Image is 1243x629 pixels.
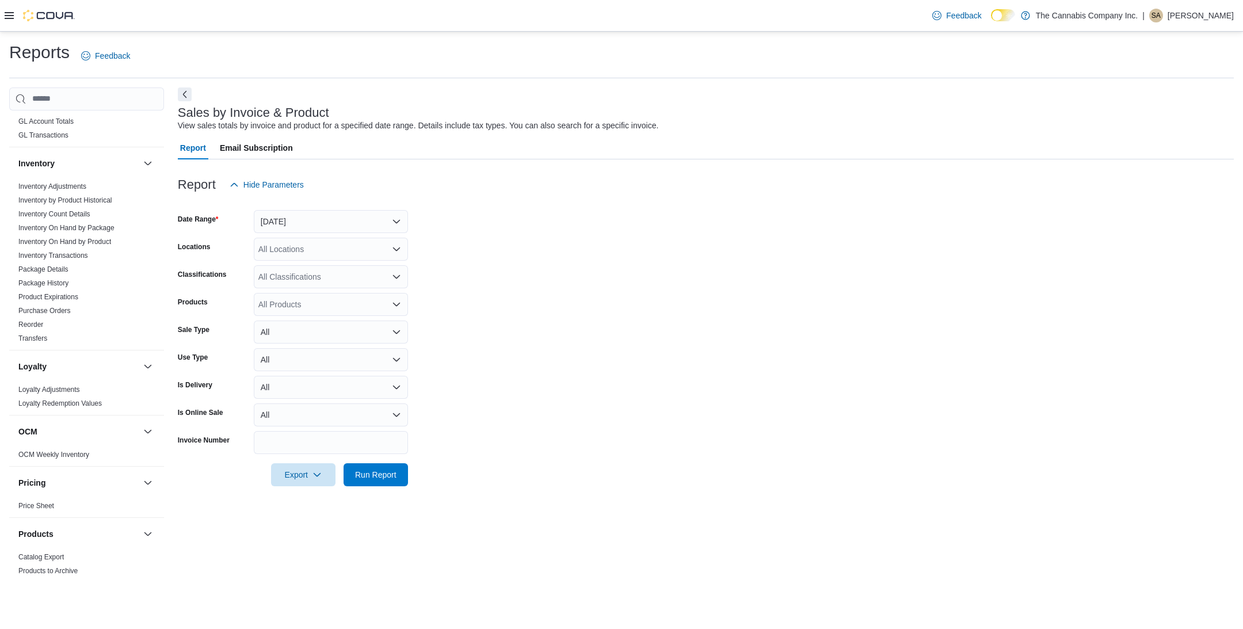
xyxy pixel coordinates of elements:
[178,436,230,445] label: Invoice Number
[946,10,981,21] span: Feedback
[18,251,88,260] a: Inventory Transactions
[392,245,401,254] button: Open list of options
[95,50,130,62] span: Feedback
[18,131,68,139] a: GL Transactions
[77,44,135,67] a: Feedback
[18,196,112,204] a: Inventory by Product Historical
[141,425,155,439] button: OCM
[18,451,89,459] a: OCM Weekly Inventory
[18,223,115,232] span: Inventory On Hand by Package
[9,115,164,147] div: Finance
[344,463,408,486] button: Run Report
[178,87,192,101] button: Next
[141,157,155,170] button: Inventory
[18,477,139,489] button: Pricing
[18,502,54,510] a: Price Sheet
[18,334,47,343] span: Transfers
[18,237,111,246] span: Inventory On Hand by Product
[18,279,68,287] a: Package History
[254,376,408,399] button: All
[9,180,164,350] div: Inventory
[18,251,88,260] span: Inventory Transactions
[18,307,71,315] a: Purchase Orders
[18,292,78,302] span: Product Expirations
[18,293,78,301] a: Product Expirations
[178,408,223,417] label: Is Online Sale
[18,361,47,372] h3: Loyalty
[18,158,55,169] h3: Inventory
[18,306,71,315] span: Purchase Orders
[392,272,401,281] button: Open list of options
[18,117,74,125] a: GL Account Totals
[243,179,304,190] span: Hide Parameters
[18,567,78,575] a: Products to Archive
[928,4,986,27] a: Feedback
[141,527,155,541] button: Products
[18,426,37,437] h3: OCM
[1149,9,1163,22] div: Samantha Alsbury
[18,361,139,372] button: Loyalty
[178,270,227,279] label: Classifications
[18,528,54,540] h3: Products
[18,210,90,218] a: Inventory Count Details
[9,383,164,415] div: Loyalty
[178,106,329,120] h3: Sales by Invoice & Product
[18,117,74,126] span: GL Account Totals
[178,353,208,362] label: Use Type
[9,499,164,517] div: Pricing
[178,298,208,307] label: Products
[23,10,75,21] img: Cova
[18,158,139,169] button: Inventory
[278,463,329,486] span: Export
[18,321,43,329] a: Reorder
[254,348,408,371] button: All
[9,550,164,582] div: Products
[18,399,102,407] a: Loyalty Redemption Values
[271,463,335,486] button: Export
[178,120,659,132] div: View sales totals by invoice and product for a specified date range. Details include tax types. Y...
[220,136,293,159] span: Email Subscription
[254,210,408,233] button: [DATE]
[254,321,408,344] button: All
[18,477,45,489] h3: Pricing
[18,182,86,190] a: Inventory Adjustments
[18,386,80,394] a: Loyalty Adjustments
[18,528,139,540] button: Products
[18,224,115,232] a: Inventory On Hand by Package
[392,300,401,309] button: Open list of options
[18,320,43,329] span: Reorder
[18,501,54,510] span: Price Sheet
[1036,9,1138,22] p: The Cannabis Company Inc.
[18,209,90,219] span: Inventory Count Details
[18,399,102,408] span: Loyalty Redemption Values
[18,196,112,205] span: Inventory by Product Historical
[254,403,408,426] button: All
[1152,9,1161,22] span: SA
[18,450,89,459] span: OCM Weekly Inventory
[180,136,206,159] span: Report
[18,566,78,575] span: Products to Archive
[141,360,155,373] button: Loyalty
[9,41,70,64] h1: Reports
[1142,9,1145,22] p: |
[18,182,86,191] span: Inventory Adjustments
[178,178,216,192] h3: Report
[18,553,64,561] a: Catalog Export
[225,173,308,196] button: Hide Parameters
[18,334,47,342] a: Transfers
[18,385,80,394] span: Loyalty Adjustments
[18,131,68,140] span: GL Transactions
[178,215,219,224] label: Date Range
[18,426,139,437] button: OCM
[1168,9,1234,22] p: [PERSON_NAME]
[178,325,209,334] label: Sale Type
[355,469,396,481] span: Run Report
[178,380,212,390] label: Is Delivery
[178,242,211,251] label: Locations
[991,9,1015,21] input: Dark Mode
[18,279,68,288] span: Package History
[18,552,64,562] span: Catalog Export
[18,265,68,273] a: Package Details
[9,448,164,466] div: OCM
